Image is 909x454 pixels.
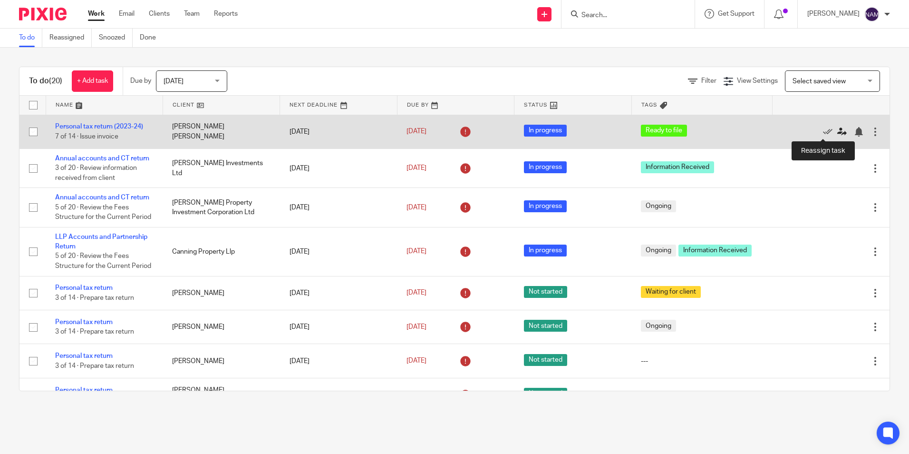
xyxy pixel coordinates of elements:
[163,227,280,276] td: Canning Property Llp
[55,234,147,250] a: LLP Accounts and Partnership Return
[119,9,135,19] a: Email
[406,165,426,171] span: [DATE]
[406,324,426,330] span: [DATE]
[149,9,170,19] a: Clients
[29,76,62,86] h1: To do
[280,188,397,227] td: [DATE]
[524,286,567,298] span: Not started
[184,9,200,19] a: Team
[641,390,763,400] div: ---
[55,133,118,140] span: 7 of 14 · Issue invoice
[737,78,778,84] span: View Settings
[55,253,151,270] span: 5 of 20 · Review the Fees Structure for the Current Period
[55,285,113,291] a: Personal tax return
[140,29,163,47] a: Done
[641,125,687,137] span: Ready to file
[88,9,105,19] a: Work
[163,344,280,378] td: [PERSON_NAME]
[406,358,426,365] span: [DATE]
[701,78,716,84] span: Filter
[524,354,567,366] span: Not started
[55,328,134,335] span: 3 of 14 · Prepare tax return
[823,127,837,137] a: Mark as done
[280,344,397,378] td: [DATE]
[524,388,567,400] span: Not started
[163,148,280,188] td: [PERSON_NAME] Investments Ltd
[55,363,134,369] span: 3 of 14 · Prepare tax return
[280,276,397,310] td: [DATE]
[524,161,567,173] span: In progress
[807,9,860,19] p: [PERSON_NAME]
[280,378,397,412] td: [DATE]
[49,29,92,47] a: Reassigned
[164,78,184,85] span: [DATE]
[406,290,426,296] span: [DATE]
[641,102,658,108] span: Tags
[864,7,880,22] img: svg%3E
[55,155,149,162] a: Annual accounts and CT return
[406,204,426,211] span: [DATE]
[280,227,397,276] td: [DATE]
[55,204,151,221] span: 5 of 20 · Review the Fees Structure for the Current Period
[72,70,113,92] a: + Add task
[163,276,280,310] td: [PERSON_NAME]
[55,387,113,394] a: Personal tax return
[641,161,714,173] span: Information Received
[524,200,567,212] span: In progress
[641,286,701,298] span: Waiting for client
[55,353,113,359] a: Personal tax return
[163,310,280,344] td: [PERSON_NAME]
[214,9,238,19] a: Reports
[524,320,567,332] span: Not started
[406,248,426,255] span: [DATE]
[718,10,754,17] span: Get Support
[406,128,426,135] span: [DATE]
[793,78,846,85] span: Select saved view
[641,200,676,212] span: Ongoing
[19,29,42,47] a: To do
[55,194,149,201] a: Annual accounts and CT return
[55,123,143,130] a: Personal tax return (2023-24)
[163,188,280,227] td: [PERSON_NAME] Property Investment Corporation Ltd
[280,148,397,188] td: [DATE]
[99,29,133,47] a: Snoozed
[678,245,752,257] span: Information Received
[580,11,666,20] input: Search
[280,115,397,148] td: [DATE]
[19,8,67,20] img: Pixie
[55,165,137,182] span: 3 of 20 · Review information received from client
[641,356,763,366] div: ---
[163,378,280,412] td: [PERSON_NAME] [PERSON_NAME]
[280,310,397,344] td: [DATE]
[55,319,113,326] a: Personal tax return
[55,295,134,301] span: 3 of 14 · Prepare tax return
[524,125,567,137] span: In progress
[641,245,676,257] span: Ongoing
[163,115,280,148] td: [PERSON_NAME] [PERSON_NAME]
[49,77,62,85] span: (20)
[641,320,676,332] span: Ongoing
[130,76,151,86] p: Due by
[524,245,567,257] span: In progress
